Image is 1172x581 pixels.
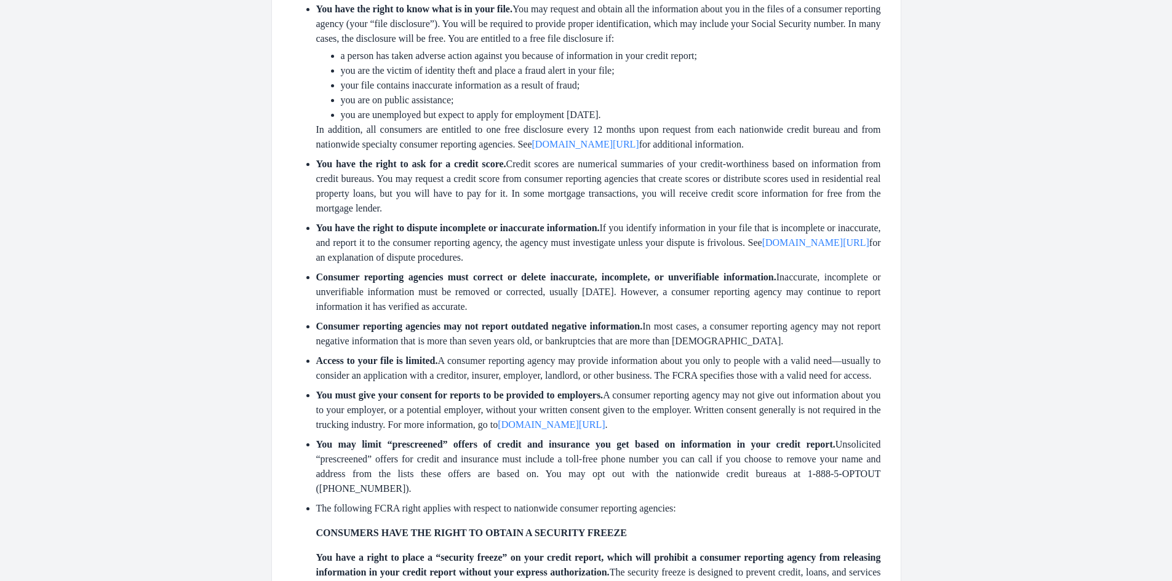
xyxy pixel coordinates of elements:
strong: Access to your file is limited. [316,355,438,366]
li: A consumer reporting agency may provide information about you only to people with a valid need—us... [316,354,881,383]
li: You may request and obtain all the information about you in the files of a consumer reporting age... [316,2,881,152]
a: [DOMAIN_NAME][URL] [532,139,639,149]
li: Credit scores are numerical summaries of your credit-worthiness based on information from credit ... [316,157,881,216]
p: In addition, all consumers are entitled to one free disclosure every 12 months upon request from ... [316,122,881,152]
a: [DOMAIN_NAME][URL] [762,237,869,248]
li: A consumer reporting agency may not give out information about you to your employer, or a potenti... [316,388,881,432]
li: you are unemployed but expect to apply for employment [DATE]. [341,108,881,122]
strong: You have the right to know what is in your file. [316,4,512,14]
strong: You must give your consent for reports to be provided to employers. [316,390,604,400]
strong: You may limit “prescreened” offers of credit and insurance you get based on information in your c... [316,439,835,449]
li: your file contains inaccurate information as a result of fraud; [341,78,881,93]
li: a person has taken adverse action against you because of information in your credit report; [341,49,881,63]
li: Unsolicited “prescreened” offers for credit and insurance must include a toll-free phone number y... [316,437,881,496]
strong: You have the right to ask for a credit score. [316,159,506,169]
strong: You have a right to place a “security freeze” on your credit report, which will prohibit a consum... [316,552,881,577]
li: you are on public assistance; [341,93,881,108]
p: CONSUMERS HAVE THE RIGHT TO OBTAIN A SECURITY FREEZE [316,526,881,540]
strong: You have the right to dispute incomplete or inaccurate information. [316,223,600,233]
strong: Consumer reporting agencies may not report outdated negative information. [316,321,643,331]
li: Inaccurate, incomplete or unverifiable information must be removed or corrected, usually [DATE]. ... [316,270,881,314]
p: The following FCRA right applies with respect to nationwide consumer reporting agencies: [316,501,881,516]
a: [DOMAIN_NAME][URL] [498,419,605,430]
li: you are the victim of identity theft and place a fraud alert in your file; [341,63,881,78]
li: In most cases, a consumer reporting agency may not report negative information that is more than ... [316,319,881,349]
strong: Consumer reporting agencies must correct or delete inaccurate, incomplete, or unverifiable inform... [316,272,776,282]
li: If you identify information in your file that is incomplete or inaccurate, and report it to the c... [316,221,881,265]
